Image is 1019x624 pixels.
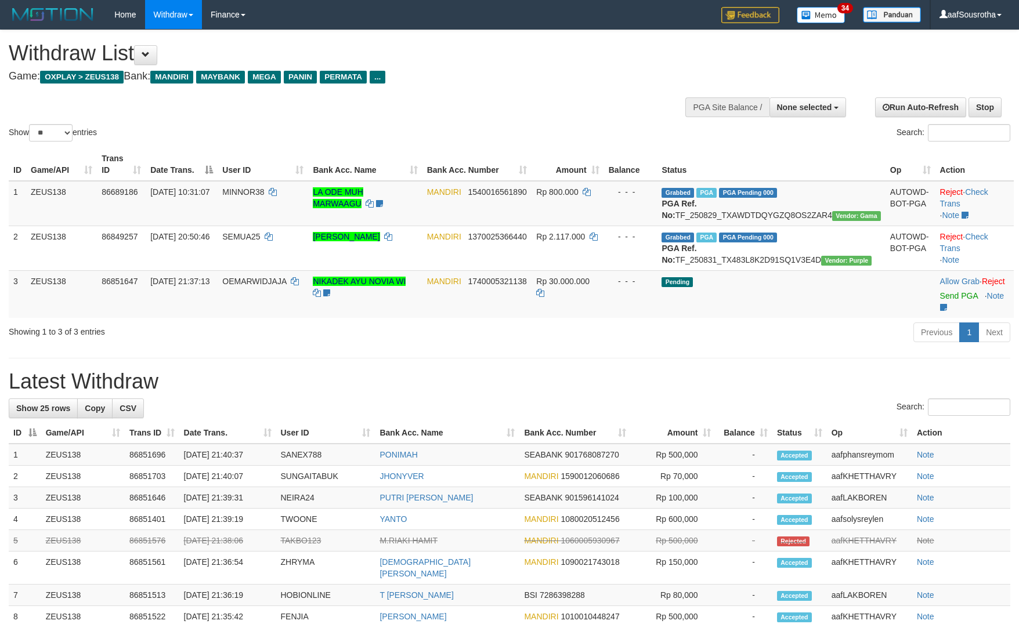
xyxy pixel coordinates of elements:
[380,471,424,481] a: JHONYVER
[917,514,934,524] a: Note
[179,444,276,466] td: [DATE] 21:40:37
[631,422,715,444] th: Amount: activate to sort column ascending
[827,444,912,466] td: aafphansreymom
[719,233,777,242] span: PGA Pending
[536,232,585,241] span: Rp 2.117.000
[940,187,963,197] a: Reject
[716,466,772,487] td: -
[179,422,276,444] th: Date Trans.: activate to sort column ascending
[827,466,912,487] td: aafKHETTHAVRY
[9,422,41,444] th: ID: activate to sort column descending
[41,444,125,466] td: ZEUS138
[40,71,124,84] span: OXPLAY > ZEUS138
[561,536,619,545] span: Copy 1060005930967 to clipboard
[631,530,715,552] td: Rp 500,000
[685,97,769,117] div: PGA Site Balance /
[125,509,179,530] td: 86851401
[380,514,407,524] a: YANTO
[125,530,179,552] td: 86851576
[716,487,772,509] td: -
[26,270,97,318] td: ZEUS138
[716,552,772,585] td: -
[657,181,885,226] td: TF_250829_TXAWDTDQYGZQ8OS2ZAR4
[940,232,963,241] a: Reject
[9,530,41,552] td: 5
[468,187,526,197] span: Copy 1540016561890 to clipboard
[631,466,715,487] td: Rp 70,000
[716,585,772,606] td: -
[777,494,812,503] span: Accepted
[16,404,70,413] span: Show 25 rows
[97,148,146,181] th: Trans ID: activate to sort column ascending
[696,233,717,242] span: Marked by aafsreyleap
[380,612,446,621] a: [PERSON_NAME]
[85,404,105,413] span: Copy
[777,558,812,568] span: Accepted
[380,557,471,578] a: [DEMOGRAPHIC_DATA][PERSON_NAME]
[561,557,619,567] span: Copy 1090021743018 to clipboard
[777,612,812,622] span: Accepted
[917,493,934,502] a: Note
[561,612,619,621] span: Copy 1010010448247 to clipboard
[9,181,26,226] td: 1
[77,398,113,418] a: Copy
[561,471,619,481] span: Copy 1590012060686 to clipboard
[179,509,276,530] td: [DATE] 21:39:19
[468,277,526,286] span: Copy 1740005321138 to clipboard
[9,398,78,418] a: Show 25 rows
[125,466,179,487] td: 86851703
[380,450,417,459] a: PONIMAH
[308,148,422,181] th: Bank Acc. Name: activate to sort column ascending
[276,444,375,466] td: SANEX788
[427,277,461,286] span: MANDIRI
[886,148,935,181] th: Op: activate to sort column ascending
[9,226,26,270] td: 2
[532,148,604,181] th: Amount: activate to sort column ascending
[276,487,375,509] td: NEIRA24
[524,612,558,621] span: MANDIRI
[9,466,41,487] td: 2
[276,552,375,585] td: ZHRYMA
[913,322,960,342] a: Previous
[9,509,41,530] td: 4
[662,244,696,264] b: PGA Ref. No:
[248,71,281,84] span: MEGA
[29,124,73,142] select: Showentries
[832,211,881,221] span: Vendor URL: https://trx31.1velocity.biz
[112,398,144,418] a: CSV
[935,181,1014,226] td: · ·
[276,530,375,552] td: TAKBO123
[777,536,810,546] span: Rejected
[524,471,558,481] span: MANDIRI
[716,509,772,530] td: -
[863,7,921,23] img: panduan.png
[827,509,912,530] td: aafsolysreylen
[821,256,872,266] span: Vendor URL: https://trx4.1velocity.biz
[222,277,286,286] span: OEMARWIDJAJA
[935,270,1014,318] td: ·
[987,291,1004,300] a: Note
[777,515,812,525] span: Accepted
[218,148,308,181] th: User ID: activate to sort column ascending
[609,186,653,198] div: - - -
[9,585,41,606] td: 7
[524,450,562,459] span: SEABANK
[935,226,1014,270] td: · ·
[536,277,590,286] span: Rp 30.000.000
[917,557,934,567] a: Note
[716,530,772,552] td: -
[179,487,276,509] td: [DATE] 21:39:31
[886,181,935,226] td: AUTOWD-BOT-PGA
[716,422,772,444] th: Balance: activate to sort column ascending
[978,322,1010,342] a: Next
[917,450,934,459] a: Note
[222,232,260,241] span: SEMUA25
[777,103,832,112] span: None selected
[662,233,694,242] span: Grabbed
[827,552,912,585] td: aafKHETTHAVRY
[917,612,934,621] a: Note
[875,97,966,117] a: Run Auto-Refresh
[276,466,375,487] td: SUNGAITABUK
[662,277,693,287] span: Pending
[9,487,41,509] td: 3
